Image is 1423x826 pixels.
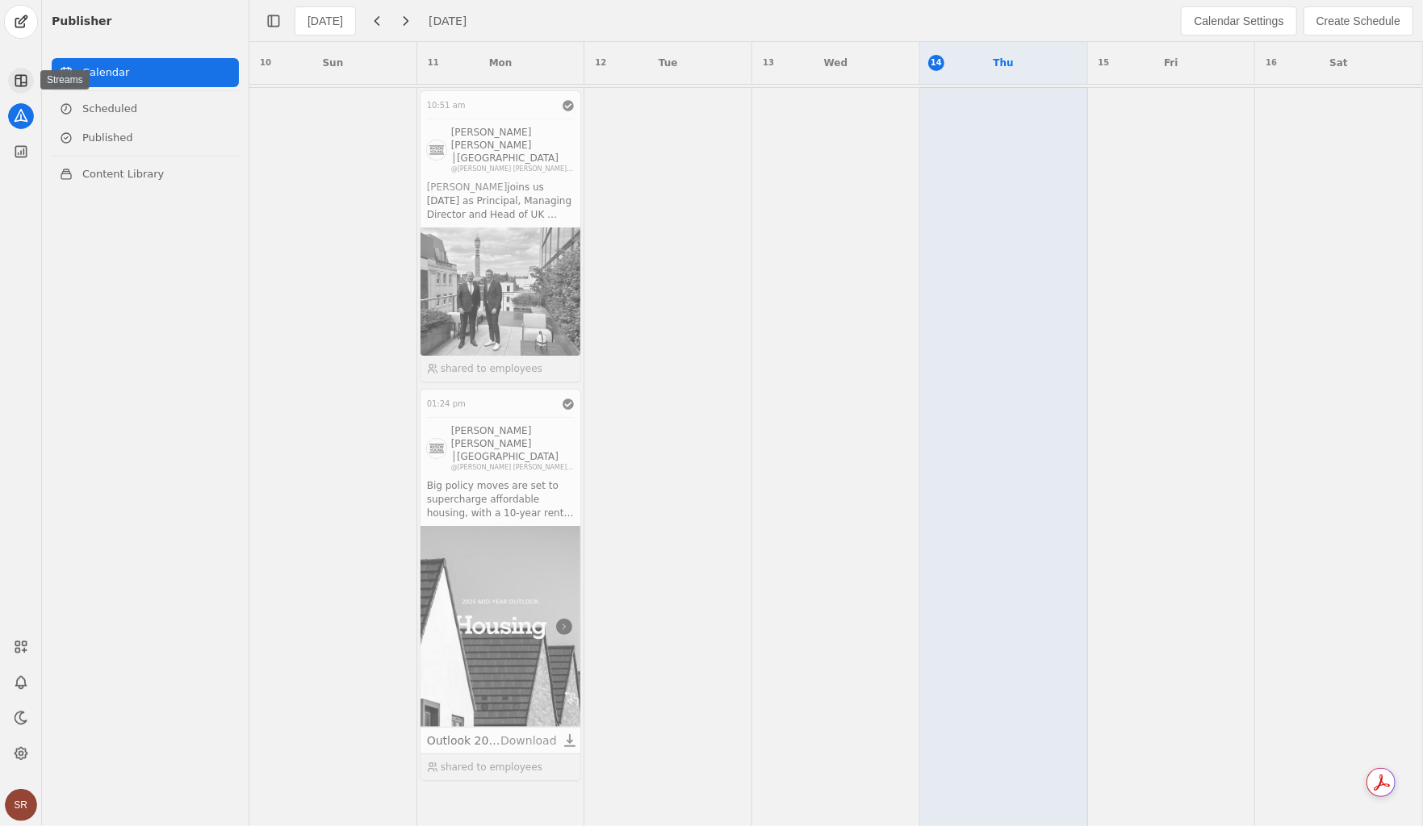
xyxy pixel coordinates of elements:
[824,55,848,71] div: Wed
[994,55,1014,71] div: Thu
[928,55,944,71] div: 14
[425,55,442,71] div: 11
[1194,13,1283,29] span: Calendar Settings
[40,70,90,90] div: Streams
[1181,6,1296,35] button: Calendar Settings
[429,13,467,29] div: [DATE]
[1316,13,1400,29] span: Create Schedule
[5,789,37,821] button: SR
[659,55,678,71] div: Tue
[1304,6,1413,35] button: Create Schedule
[295,6,356,35] button: [DATE]
[760,55,776,71] div: 13
[1096,55,1112,71] div: 15
[592,55,609,71] div: 12
[308,13,343,29] div: [DATE]
[322,55,343,71] div: Sun
[52,123,239,152] a: Published
[1164,55,1178,71] div: Fri
[257,55,274,71] div: 10
[1263,55,1279,71] div: 16
[52,160,239,189] a: Content Library
[489,55,513,71] div: Mon
[1329,55,1347,71] div: Sat
[52,94,239,123] a: Scheduled
[52,58,239,87] a: Calendar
